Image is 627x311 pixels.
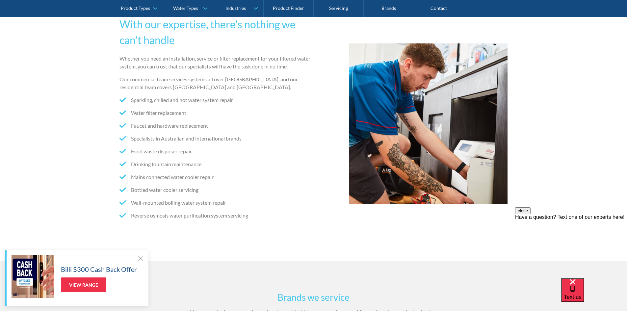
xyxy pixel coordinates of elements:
img: Billi $300 Cash Back Offer [12,255,54,298]
p: Our commercial team services systems all over [GEOGRAPHIC_DATA], and our residential team covers ... [119,75,311,91]
a: View Range [61,277,106,292]
h2: With our expertise, there’s nothing we can’t handle [119,16,311,48]
li: Food waste disposer repair [119,147,311,155]
li: Faucet and hardware replacement [119,122,311,130]
h3: Brands we service [185,290,442,304]
li: Bottled water cooler servicing [119,186,311,194]
li: Sparkling, chilled and hot water system repair [119,96,311,104]
div: Water Types [173,5,198,11]
li: Water filter replacement [119,109,311,117]
h5: Billi $300 Cash Back Offer [61,264,137,274]
li: Reverse osmosis water purification system servicing [119,212,311,220]
p: Whether you need an installation, service or filter replacement for your filtered water system, y... [119,55,311,70]
li: Mains connected water cooler repair [119,173,311,181]
li: Drinking fountain maintenance [119,160,311,168]
li: Wall-mounted boiling water system repair [119,199,311,207]
li: Specialists in Australian and international brands [119,135,311,143]
iframe: podium webchat widget bubble [561,278,627,311]
div: Product Types [121,5,150,11]
iframe: podium webchat widget prompt [515,207,627,286]
div: Industries [225,5,246,11]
